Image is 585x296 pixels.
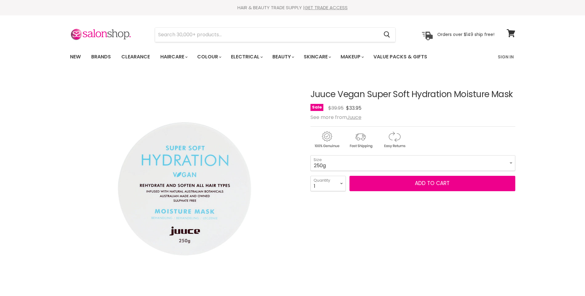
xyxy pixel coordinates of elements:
[65,48,463,66] ul: Main menu
[369,50,432,63] a: Value Packs & Gifts
[87,50,115,63] a: Brands
[156,50,191,63] a: Haircare
[117,50,154,63] a: Clearance
[310,176,346,191] select: Quantity
[347,114,361,121] a: Juuce
[310,104,323,111] span: Sale
[415,180,450,187] span: Add to cart
[437,32,494,37] p: Orders over $149 ship free!
[226,50,267,63] a: Electrical
[310,114,361,121] span: See more from
[62,48,523,66] nav: Main
[65,50,85,63] a: New
[62,5,523,11] div: HAIR & BEAUTY TRADE SUPPLY |
[155,28,379,42] input: Search
[310,90,515,99] h1: Juuce Vegan Super Soft Hydration Moisture Mask
[494,50,517,63] a: Sign In
[268,50,298,63] a: Beauty
[305,4,348,11] a: GET TRADE ACCESS
[379,28,395,42] button: Search
[378,130,411,149] img: returns.gif
[310,130,343,149] img: genuine.gif
[155,27,396,42] form: Product
[336,50,368,63] a: Makeup
[193,50,225,63] a: Colour
[344,130,377,149] img: shipping.gif
[346,105,361,112] span: $33.95
[328,105,344,112] span: $39.95
[299,50,335,63] a: Skincare
[349,176,515,191] button: Add to cart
